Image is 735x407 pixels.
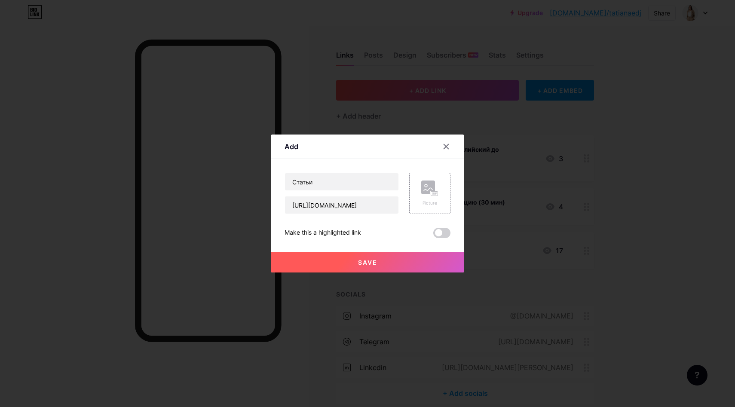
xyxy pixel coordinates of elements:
input: Title [285,173,398,190]
input: URL [285,196,398,214]
div: Picture [421,200,438,206]
span: Save [358,259,377,266]
button: Save [271,252,464,272]
div: Make this a highlighted link [285,228,361,238]
div: Add [285,141,298,152]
